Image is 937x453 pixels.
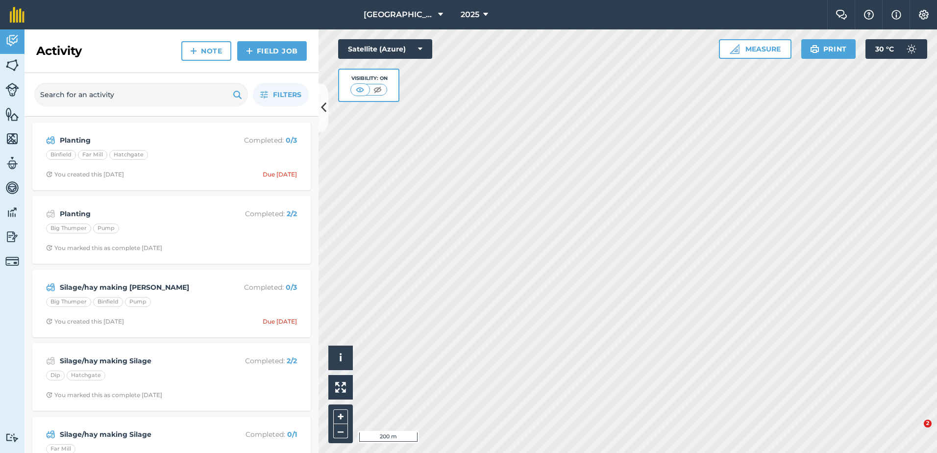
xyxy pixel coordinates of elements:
[46,371,65,380] div: Dip
[78,150,107,160] div: Far Mill
[181,41,231,61] a: Note
[219,208,297,219] p: Completed :
[5,131,19,146] img: svg+xml;base64,PHN2ZyB4bWxucz0iaHR0cDovL3d3dy53My5vcmcvMjAwMC9zdmciIHdpZHRoPSI1NiIgaGVpZ2h0PSI2MC...
[338,39,432,59] button: Satellite (Azure)
[461,9,479,21] span: 2025
[5,58,19,73] img: svg+xml;base64,PHN2ZyB4bWxucz0iaHR0cDovL3d3dy53My5vcmcvMjAwMC9zdmciIHdpZHRoPSI1NiIgaGVpZ2h0PSI2MC...
[263,171,297,178] div: Due [DATE]
[902,39,921,59] img: svg+xml;base64,PD94bWwgdmVyc2lvbj0iMS4wIiBlbmNvZGluZz0idXRmLTgiPz4KPCEtLSBHZW5lcmF0b3I6IEFkb2JlIE...
[67,371,105,380] div: Hatchgate
[38,202,305,258] a: PlantingCompleted: 2/2Big ThumperPumpClock with arrow pointing clockwiseYou marked this as comple...
[60,135,215,146] strong: Planting
[60,355,215,366] strong: Silage/hay making Silage
[219,135,297,146] p: Completed :
[46,171,52,177] img: Clock with arrow pointing clockwise
[5,107,19,122] img: svg+xml;base64,PHN2ZyB4bWxucz0iaHR0cDovL3d3dy53My5vcmcvMjAwMC9zdmciIHdpZHRoPSI1NiIgaGVpZ2h0PSI2MC...
[219,282,297,293] p: Completed :
[904,420,927,443] iframe: Intercom live chat
[863,10,875,20] img: A question mark icon
[93,224,119,233] div: Pump
[246,45,253,57] img: svg+xml;base64,PHN2ZyB4bWxucz0iaHR0cDovL3d3dy53My5vcmcvMjAwMC9zdmciIHdpZHRoPSIxNCIgaGVpZ2h0PSIyNC...
[5,205,19,220] img: svg+xml;base64,PD94bWwgdmVyc2lvbj0iMS4wIiBlbmNvZGluZz0idXRmLTgiPz4KPCEtLSBHZW5lcmF0b3I6IEFkb2JlIE...
[5,33,19,48] img: svg+xml;base64,PD94bWwgdmVyc2lvbj0iMS4wIiBlbmNvZGluZz0idXRmLTgiPz4KPCEtLSBHZW5lcmF0b3I6IEFkb2JlIE...
[10,7,25,23] img: fieldmargin Logo
[287,356,297,365] strong: 2 / 2
[339,352,342,364] span: i
[38,276,305,331] a: Silage/hay making [PERSON_NAME]Completed: 0/3Big ThumperBinfieldPumpClock with arrow pointing clo...
[46,391,162,399] div: You marked this as complete [DATE]
[38,128,305,184] a: PlantingCompleted: 0/3BinfieldFar MillHatchgateClock with arrow pointing clockwiseYou created thi...
[286,283,297,292] strong: 0 / 3
[46,171,124,178] div: You created this [DATE]
[190,45,197,57] img: svg+xml;base64,PHN2ZyB4bWxucz0iaHR0cDovL3d3dy53My5vcmcvMjAwMC9zdmciIHdpZHRoPSIxNCIgaGVpZ2h0PSIyNC...
[46,392,52,398] img: Clock with arrow pointing clockwise
[36,43,82,59] h2: Activity
[46,245,52,251] img: Clock with arrow pointing clockwise
[865,39,927,59] button: 30 °C
[93,297,123,307] div: Binfield
[60,208,215,219] strong: Planting
[46,134,55,146] img: svg+xml;base64,PD94bWwgdmVyc2lvbj0iMS4wIiBlbmNvZGluZz0idXRmLTgiPz4KPCEtLSBHZW5lcmF0b3I6IEFkb2JlIE...
[891,9,901,21] img: svg+xml;base64,PHN2ZyB4bWxucz0iaHR0cDovL3d3dy53My5vcmcvMjAwMC9zdmciIHdpZHRoPSIxNyIgaGVpZ2h0PSIxNy...
[836,10,847,20] img: Two speech bubbles overlapping with the left bubble in the forefront
[273,89,301,100] span: Filters
[335,382,346,393] img: Four arrows, one pointing top left, one top right, one bottom right and the last bottom left
[364,9,434,21] span: [GEOGRAPHIC_DATA]
[371,85,384,95] img: svg+xml;base64,PHN2ZyB4bWxucz0iaHR0cDovL3d3dy53My5vcmcvMjAwMC9zdmciIHdpZHRoPSI1MCIgaGVpZ2h0PSI0MC...
[810,43,819,55] img: svg+xml;base64,PHN2ZyB4bWxucz0iaHR0cDovL3d3dy53My5vcmcvMjAwMC9zdmciIHdpZHRoPSIxOSIgaGVpZ2h0PSIyNC...
[109,150,148,160] div: Hatchgate
[46,281,55,293] img: svg+xml;base64,PD94bWwgdmVyc2lvbj0iMS4wIiBlbmNvZGluZz0idXRmLTgiPz4KPCEtLSBHZW5lcmF0b3I6IEFkb2JlIE...
[233,89,242,101] img: svg+xml;base64,PHN2ZyB4bWxucz0iaHR0cDovL3d3dy53My5vcmcvMjAwMC9zdmciIHdpZHRoPSIxOSIgaGVpZ2h0PSIyNC...
[333,409,348,424] button: +
[5,156,19,171] img: svg+xml;base64,PD94bWwgdmVyc2lvbj0iMS4wIiBlbmNvZGluZz0idXRmLTgiPz4KPCEtLSBHZW5lcmF0b3I6IEFkb2JlIE...
[46,208,55,220] img: svg+xml;base64,PD94bWwgdmVyc2lvbj0iMS4wIiBlbmNvZGluZz0idXRmLTgiPz4KPCEtLSBHZW5lcmF0b3I6IEFkb2JlIE...
[5,180,19,195] img: svg+xml;base64,PD94bWwgdmVyc2lvbj0iMS4wIiBlbmNvZGluZz0idXRmLTgiPz4KPCEtLSBHZW5lcmF0b3I6IEFkb2JlIE...
[46,428,55,440] img: svg+xml;base64,PD94bWwgdmVyc2lvbj0iMS4wIiBlbmNvZGluZz0idXRmLTgiPz4KPCEtLSBHZW5lcmF0b3I6IEFkb2JlIE...
[219,429,297,440] p: Completed :
[125,297,151,307] div: Pump
[719,39,791,59] button: Measure
[253,83,309,106] button: Filters
[46,318,124,326] div: You created this [DATE]
[287,209,297,218] strong: 2 / 2
[34,83,248,106] input: Search for an activity
[924,420,932,428] span: 2
[5,83,19,97] img: svg+xml;base64,PD94bWwgdmVyc2lvbj0iMS4wIiBlbmNvZGluZz0idXRmLTgiPz4KPCEtLSBHZW5lcmF0b3I6IEFkb2JlIE...
[237,41,307,61] a: Field Job
[46,297,91,307] div: Big Thumper
[219,355,297,366] p: Completed :
[46,355,55,367] img: svg+xml;base64,PD94bWwgdmVyc2lvbj0iMS4wIiBlbmNvZGluZz0idXRmLTgiPz4KPCEtLSBHZW5lcmF0b3I6IEFkb2JlIE...
[350,75,388,82] div: Visibility: On
[333,424,348,438] button: –
[60,429,215,440] strong: Silage/hay making Silage
[5,433,19,442] img: svg+xml;base64,PD94bWwgdmVyc2lvbj0iMS4wIiBlbmNvZGluZz0idXRmLTgiPz4KPCEtLSBHZW5lcmF0b3I6IEFkb2JlIE...
[38,349,305,405] a: Silage/hay making SilageCompleted: 2/2DipHatchgateClock with arrow pointing clockwiseYou marked t...
[60,282,215,293] strong: Silage/hay making [PERSON_NAME]
[730,44,740,54] img: Ruler icon
[918,10,930,20] img: A cog icon
[5,254,19,268] img: svg+xml;base64,PD94bWwgdmVyc2lvbj0iMS4wIiBlbmNvZGluZz0idXRmLTgiPz4KPCEtLSBHZW5lcmF0b3I6IEFkb2JlIE...
[263,318,297,326] div: Due [DATE]
[801,39,856,59] button: Print
[46,318,52,325] img: Clock with arrow pointing clockwise
[354,85,366,95] img: svg+xml;base64,PHN2ZyB4bWxucz0iaHR0cDovL3d3dy53My5vcmcvMjAwMC9zdmciIHdpZHRoPSI1MCIgaGVpZ2h0PSI0MC...
[46,224,91,233] div: Big Thumper
[46,244,162,252] div: You marked this as complete [DATE]
[287,430,297,439] strong: 0 / 1
[46,150,76,160] div: Binfield
[5,229,19,244] img: svg+xml;base64,PD94bWwgdmVyc2lvbj0iMS4wIiBlbmNvZGluZz0idXRmLTgiPz4KPCEtLSBHZW5lcmF0b3I6IEFkb2JlIE...
[328,346,353,370] button: i
[875,39,894,59] span: 30 ° C
[286,136,297,145] strong: 0 / 3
